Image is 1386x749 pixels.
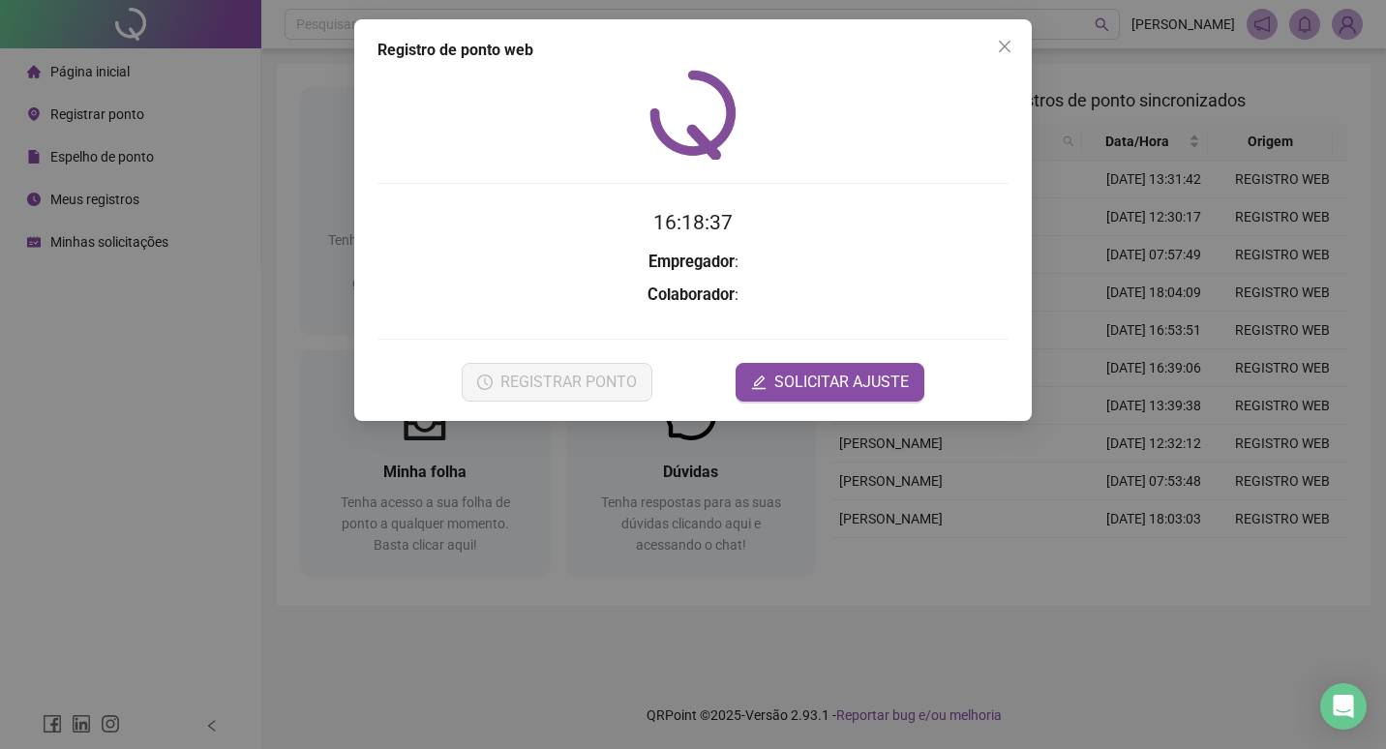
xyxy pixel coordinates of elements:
[648,253,735,271] strong: Empregador
[377,283,1009,308] h3: :
[774,371,909,394] span: SOLICITAR AJUSTE
[649,70,737,160] img: QRPoint
[377,39,1009,62] div: Registro de ponto web
[462,363,652,402] button: REGISTRAR PONTO
[377,250,1009,275] h3: :
[648,285,735,304] strong: Colaborador
[997,39,1012,54] span: close
[751,374,767,390] span: edit
[1320,683,1367,730] div: Open Intercom Messenger
[653,211,733,234] time: 16:18:37
[736,363,924,402] button: editSOLICITAR AJUSTE
[989,31,1020,62] button: Close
